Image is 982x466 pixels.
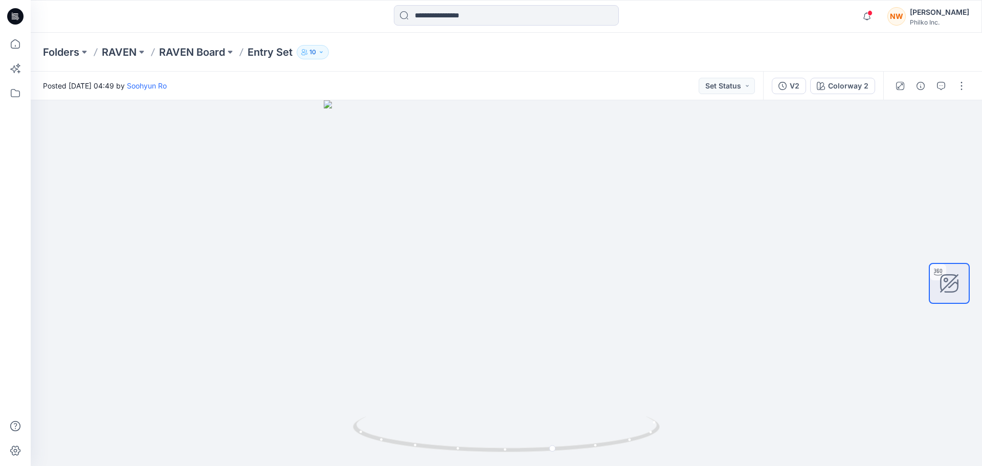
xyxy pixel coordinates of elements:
[297,45,329,59] button: 10
[309,47,316,58] p: 10
[248,45,293,59] p: Entry Set
[790,80,799,92] div: V2
[810,78,875,94] button: Colorway 2
[887,7,906,26] div: NW
[127,81,167,90] a: Soohyun Ro
[159,45,225,59] a: RAVEN Board
[43,45,79,59] a: Folders
[828,80,868,92] div: Colorway 2
[43,80,167,91] span: Posted [DATE] 04:49 by
[912,78,929,94] button: Details
[102,45,137,59] a: RAVEN
[910,6,969,18] div: [PERSON_NAME]
[772,78,806,94] button: V2
[910,18,969,26] div: Philko Inc.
